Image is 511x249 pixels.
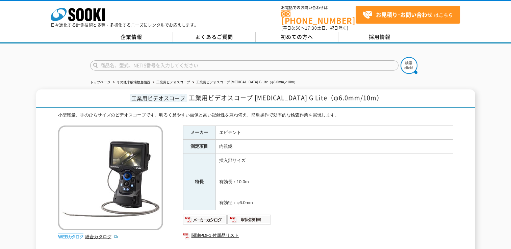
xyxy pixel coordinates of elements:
span: 工業用ビデオスコープ [MEDICAL_DATA] G Lite（φ6.0mm/10m） [189,93,383,102]
span: 8:50 [291,25,301,31]
strong: お見積り･お問い合わせ [376,10,433,19]
li: 工業用ビデオスコープ [MEDICAL_DATA] G Lite（φ6.0mm／10m） [191,79,298,86]
span: お電話でのお問い合わせは [281,6,356,10]
a: 工業用ビデオスコープ [156,80,190,84]
span: はこちら [362,10,453,20]
a: よくあるご質問 [173,32,256,42]
th: メーカー [183,126,215,140]
a: 総合カタログ [85,234,118,239]
input: 商品名、型式、NETIS番号を入力してください [90,60,399,71]
div: 小型軽量、手のひらサイズのビデオスコープです。明るく見やすい画像と高い記録性を兼ね備え、簡単操作で効率的な検査作業を実現します。 [58,112,453,119]
span: 初めての方へ [281,33,313,40]
a: 企業情報 [90,32,173,42]
span: 工業用ビデオスコープ [130,94,187,102]
img: 取扱説明書 [227,214,272,225]
td: 内視鏡 [215,140,453,154]
a: トップページ [90,80,110,84]
td: エビデント [215,126,453,140]
img: btn_search.png [401,57,417,74]
a: 採用情報 [338,32,421,42]
span: 17:30 [305,25,317,31]
td: 挿入部サイズ 有効長：10.0m 有効径：φ6.0mm [215,154,453,210]
a: その他非破壊検査機器 [117,80,150,84]
th: 測定項目 [183,140,215,154]
img: webカタログ [58,233,83,240]
a: お見積り･お問い合わせはこちら [356,6,460,24]
p: 日々進化する計測技術と多種・多様化するニーズにレンタルでお応えします。 [51,23,199,27]
img: 工業用ビデオスコープ IPLEX G Lite（φ6.0mm／10m） [58,126,163,230]
a: 取扱説明書 [227,219,272,224]
img: メーカーカタログ [183,214,227,225]
a: [PHONE_NUMBER] [281,10,356,24]
a: 関連PDF1 付属品リスト [183,231,453,240]
a: メーカーカタログ [183,219,227,224]
span: (平日 ～ 土日、祝日除く) [281,25,348,31]
th: 特長 [183,154,215,210]
a: 初めての方へ [256,32,338,42]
